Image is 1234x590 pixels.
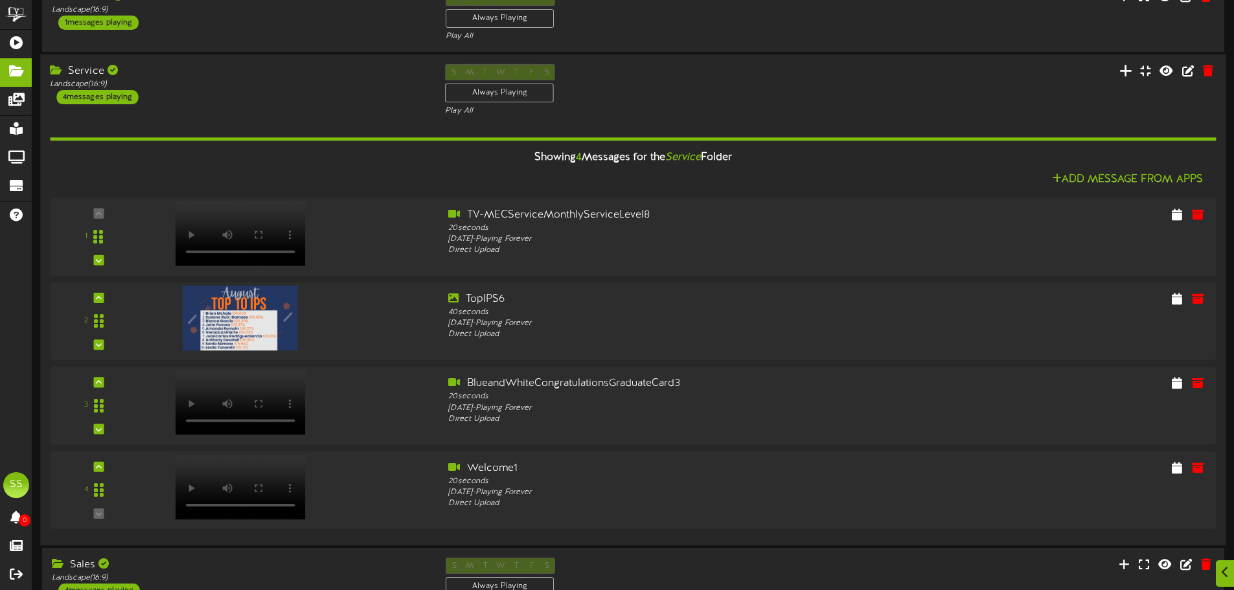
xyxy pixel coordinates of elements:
div: TopIPS6 [448,292,915,307]
div: TV-MECServiceMonthlyServiceLevel8 [448,208,915,223]
div: Always Playing [446,9,554,28]
div: Landscape ( 16:9 ) [52,573,426,584]
div: [DATE] - Playing Forever [448,487,915,498]
span: 4 [576,152,582,164]
button: Add Message From Apps [1048,172,1207,188]
div: [DATE] - Playing Forever [448,234,915,245]
div: Always Playing [445,84,554,102]
div: Play All [445,106,821,117]
span: 0 [19,514,30,527]
div: Play All [446,31,820,42]
div: [DATE] - Playing Forever [448,318,915,329]
div: Landscape ( 16:9 ) [52,5,426,16]
i: Service [665,152,701,164]
div: 20 seconds [448,222,915,233]
div: Service [50,64,426,79]
div: 4 messages playing [56,90,138,104]
div: SS [3,472,29,498]
div: Showing Messages for the Folder [40,144,1226,172]
div: 20 seconds [448,391,915,402]
div: 40 seconds [448,307,915,318]
div: Direct Upload [448,329,915,340]
div: [DATE] - Playing Forever [448,402,915,413]
div: BlueandWhiteCongratulationsGraduateCard3 [448,376,915,391]
div: Sales [52,558,426,573]
div: Direct Upload [448,414,915,425]
img: e615c8cc-692f-4d94-bdc6-f5b8a645c01c.jpg [183,286,298,350]
div: Landscape ( 16:9 ) [50,79,426,90]
div: 1 messages playing [58,16,139,30]
div: Direct Upload [448,245,915,256]
div: 20 seconds [448,476,915,487]
div: Welcome1 [448,461,915,476]
div: Direct Upload [448,498,915,509]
